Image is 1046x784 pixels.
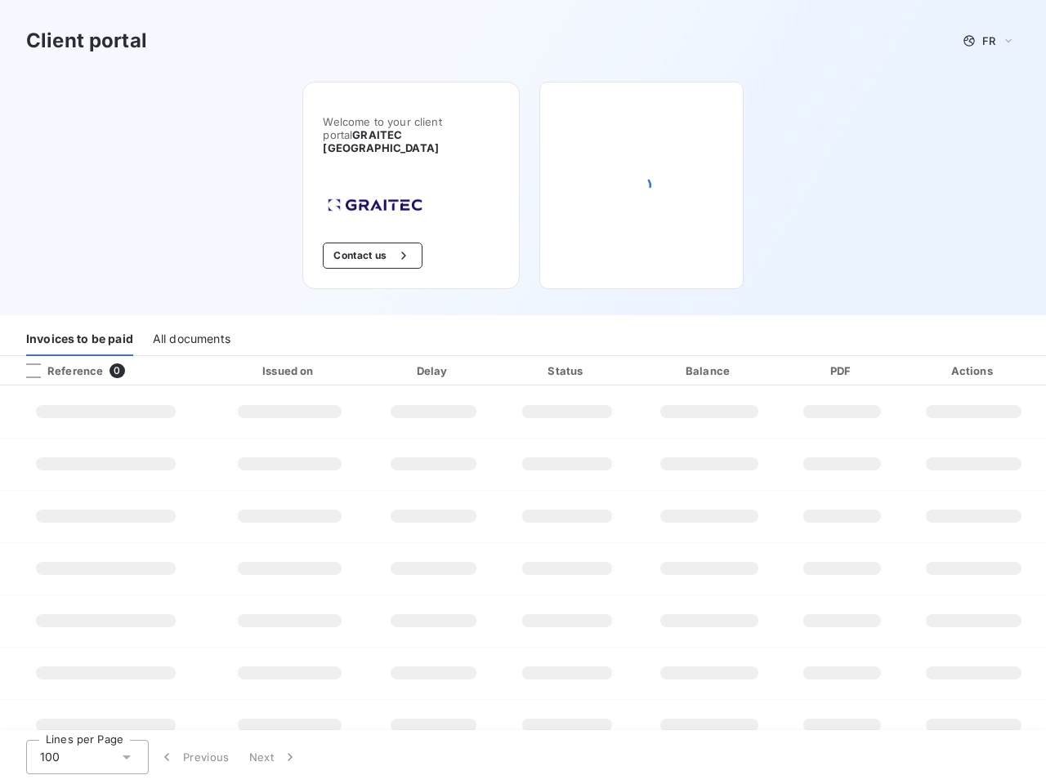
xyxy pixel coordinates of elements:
div: Balance [638,363,780,379]
button: Next [239,740,308,774]
button: Previous [149,740,239,774]
span: 100 [40,749,60,765]
div: Invoices to be paid [26,322,133,356]
div: Status [503,363,633,379]
div: Delay [372,363,496,379]
div: Issued on [214,363,364,379]
div: Actions [904,363,1043,379]
span: GRAITEC [GEOGRAPHIC_DATA] [323,128,439,154]
span: FR [982,34,995,47]
div: PDF [787,363,898,379]
button: Contact us [323,243,422,269]
div: Reference [13,363,103,378]
h3: Client portal [26,26,147,56]
span: Welcome to your client portal [323,115,499,154]
div: All documents [153,322,230,356]
img: Company logo [323,194,427,216]
span: 0 [110,363,124,378]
